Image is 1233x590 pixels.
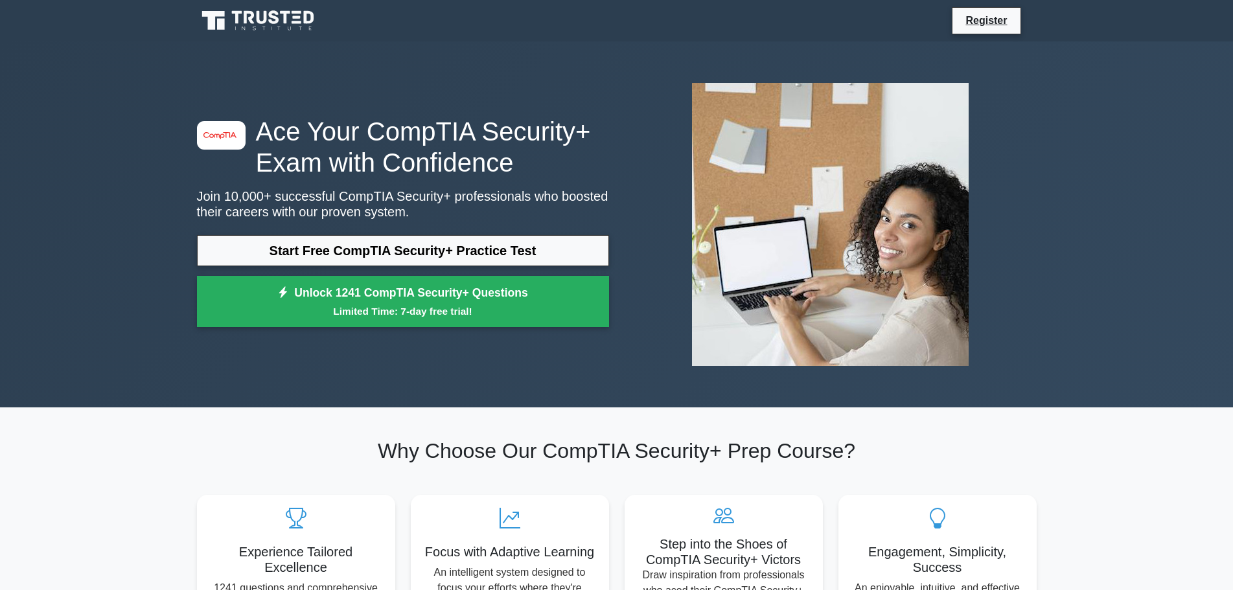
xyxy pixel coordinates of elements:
h5: Step into the Shoes of CompTIA Security+ Victors [635,536,812,567]
a: Unlock 1241 CompTIA Security+ QuestionsLimited Time: 7-day free trial! [197,276,609,328]
h2: Why Choose Our CompTIA Security+ Prep Course? [197,438,1037,463]
h5: Engagement, Simplicity, Success [849,544,1026,575]
small: Limited Time: 7-day free trial! [213,304,593,319]
h5: Focus with Adaptive Learning [421,544,599,560]
a: Start Free CompTIA Security+ Practice Test [197,235,609,266]
h5: Experience Tailored Excellence [207,544,385,575]
p: Join 10,000+ successful CompTIA Security+ professionals who boosted their careers with our proven... [197,188,609,220]
a: Register [958,12,1015,28]
h1: Ace Your CompTIA Security+ Exam with Confidence [197,116,609,178]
